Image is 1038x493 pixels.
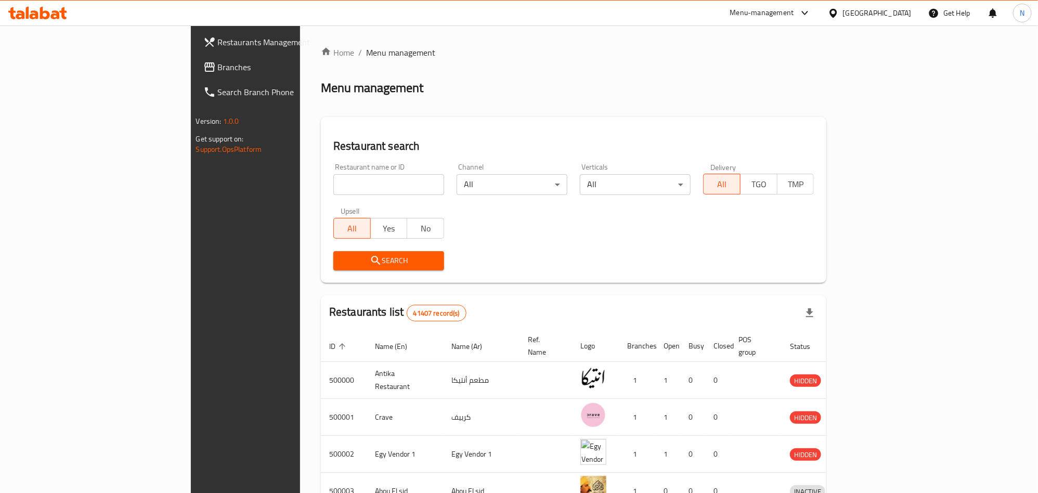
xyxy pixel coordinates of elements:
[680,399,705,436] td: 0
[708,177,736,192] span: All
[195,30,364,55] a: Restaurants Management
[223,114,239,128] span: 1.0.0
[1020,7,1024,19] span: N
[680,330,705,362] th: Busy
[375,340,421,353] span: Name (En)
[790,449,821,461] span: HIDDEN
[745,177,773,192] span: TGO
[218,86,356,98] span: Search Branch Phone
[705,330,730,362] th: Closed
[655,399,680,436] td: 1
[703,174,741,194] button: All
[730,7,794,19] div: Menu-management
[790,448,821,461] div: HIDDEN
[321,46,826,59] nav: breadcrumb
[740,174,777,194] button: TGO
[407,305,466,321] div: Total records count
[370,218,408,239] button: Yes
[333,138,814,154] h2: Restaurant search
[619,330,655,362] th: Branches
[580,402,606,428] img: Crave
[619,362,655,399] td: 1
[375,221,404,236] span: Yes
[218,36,356,48] span: Restaurants Management
[580,174,691,195] div: All
[342,254,436,267] span: Search
[580,365,606,391] img: Antika Restaurant
[196,114,222,128] span: Version:
[195,80,364,105] a: Search Branch Phone
[196,132,244,146] span: Get support on:
[782,177,810,192] span: TMP
[738,333,769,358] span: POS group
[655,362,680,399] td: 1
[195,55,364,80] a: Branches
[411,221,440,236] span: No
[528,333,560,358] span: Ref. Name
[366,46,435,59] span: Menu management
[710,163,736,171] label: Delivery
[329,304,466,321] h2: Restaurants list
[407,308,466,318] span: 41407 record(s)
[705,362,730,399] td: 0
[196,142,262,156] a: Support.OpsPlatform
[341,207,360,215] label: Upsell
[705,399,730,436] td: 0
[218,61,356,73] span: Branches
[680,362,705,399] td: 0
[580,439,606,465] img: Egy Vendor 1
[655,330,680,362] th: Open
[572,330,619,362] th: Logo
[443,436,520,473] td: Egy Vendor 1
[443,362,520,399] td: مطعم أنتيكا
[367,436,443,473] td: Egy Vendor 1
[790,340,824,353] span: Status
[407,218,444,239] button: No
[790,375,821,387] span: HIDDEN
[619,436,655,473] td: 1
[457,174,567,195] div: All
[321,80,423,96] h2: Menu management
[619,399,655,436] td: 1
[367,362,443,399] td: Antika Restaurant
[333,174,444,195] input: Search for restaurant name or ID..
[333,218,371,239] button: All
[790,412,821,424] span: HIDDEN
[451,340,496,353] span: Name (Ar)
[367,399,443,436] td: Crave
[843,7,912,19] div: [GEOGRAPHIC_DATA]
[680,436,705,473] td: 0
[705,436,730,473] td: 0
[338,221,367,236] span: All
[655,436,680,473] td: 1
[777,174,814,194] button: TMP
[797,301,822,326] div: Export file
[443,399,520,436] td: كرييف
[333,251,444,270] button: Search
[329,340,349,353] span: ID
